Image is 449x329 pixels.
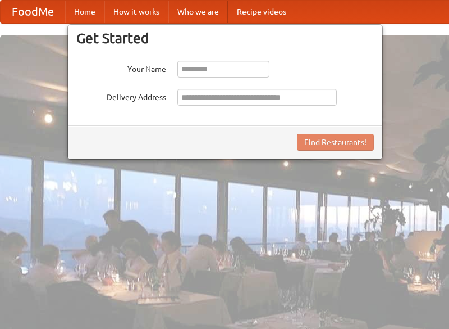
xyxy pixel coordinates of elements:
h3: Get Started [76,30,374,47]
a: Recipe videos [228,1,295,23]
button: Find Restaurants! [297,134,374,151]
a: FoodMe [1,1,65,23]
a: How it works [104,1,168,23]
a: Who we are [168,1,228,23]
label: Your Name [76,61,166,75]
a: Home [65,1,104,23]
label: Delivery Address [76,89,166,103]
